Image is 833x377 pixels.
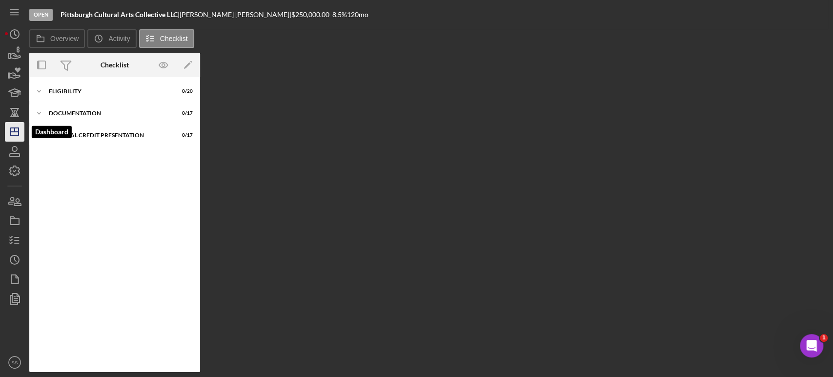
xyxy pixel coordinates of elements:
div: Open [29,9,53,21]
label: Overview [50,35,79,42]
div: Eligibility [49,88,168,94]
iframe: Intercom live chat [800,334,823,357]
button: SS [5,353,24,372]
label: Checklist [160,35,188,42]
div: 0 / 17 [175,132,193,138]
button: Overview [29,29,85,48]
div: [PERSON_NAME] [PERSON_NAME] | [180,11,291,19]
div: Internal Credit Presentation [49,132,168,138]
text: SS [12,360,18,365]
div: documentation [49,110,168,116]
button: Activity [87,29,136,48]
span: 1 [820,334,828,342]
div: 0 / 20 [175,88,193,94]
div: 8.5 % [332,11,347,19]
button: Checklist [139,29,194,48]
label: Activity [108,35,130,42]
b: Pittsburgh Cultural Arts Collective LLC [61,10,178,19]
div: | [61,11,180,19]
div: Checklist [101,61,129,69]
div: 0 / 17 [175,110,193,116]
div: $250,000.00 [291,11,332,19]
div: 120 mo [347,11,368,19]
